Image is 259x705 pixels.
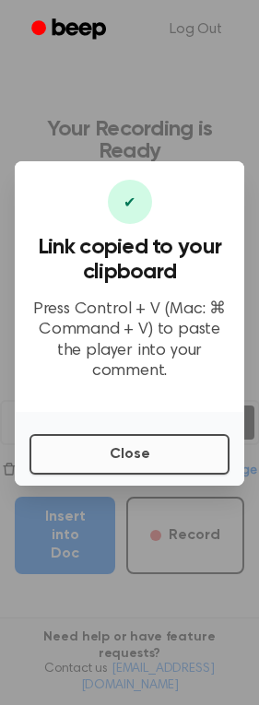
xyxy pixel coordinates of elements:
[29,434,230,475] button: Close
[108,180,152,224] div: ✔
[18,12,123,48] a: Beep
[151,7,241,52] a: Log Out
[29,300,230,382] p: Press Control + V (Mac: ⌘ Command + V) to paste the player into your comment.
[29,235,230,285] h3: Link copied to your clipboard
